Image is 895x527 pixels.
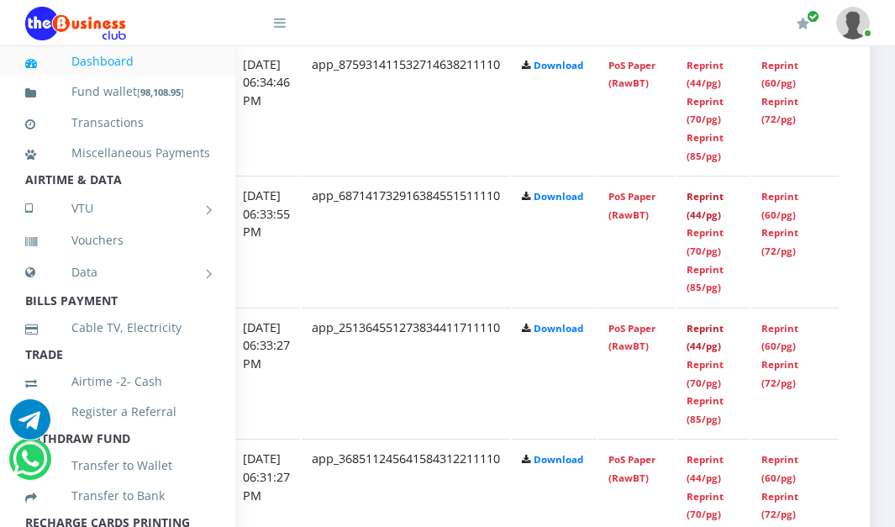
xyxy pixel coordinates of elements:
[140,86,181,98] b: 98,108.95
[302,45,510,175] td: app_875931411532714638211110
[25,308,210,347] a: Cable TV, Electricity
[608,59,655,90] a: PoS Paper (RawBT)
[25,103,210,142] a: Transactions
[534,190,583,203] a: Download
[687,490,724,521] a: Reprint (70/pg)
[761,226,798,257] a: Reprint (72/pg)
[761,358,798,389] a: Reprint (72/pg)
[687,322,724,353] a: Reprint (44/pg)
[761,490,798,521] a: Reprint (72/pg)
[25,362,210,401] a: Airtime -2- Cash
[687,190,724,221] a: Reprint (44/pg)
[233,308,300,438] td: [DATE] 06:33:27 PM
[25,251,210,293] a: Data
[25,187,210,229] a: VTU
[836,7,870,40] img: User
[608,190,655,221] a: PoS Paper (RawBT)
[534,59,583,71] a: Download
[302,176,510,306] td: app_687141732916384551511110
[25,393,210,431] a: Register a Referral
[761,190,798,221] a: Reprint (60/pg)
[761,453,798,484] a: Reprint (60/pg)
[608,322,655,353] a: PoS Paper (RawBT)
[687,358,724,389] a: Reprint (70/pg)
[10,412,50,440] a: Chat for support
[608,453,655,484] a: PoS Paper (RawBT)
[25,446,210,485] a: Transfer to Wallet
[137,86,184,98] small: [ ]
[25,7,126,40] img: Logo
[807,10,819,23] span: Renew/Upgrade Subscription
[761,95,798,126] a: Reprint (72/pg)
[797,17,809,30] i: Renew/Upgrade Subscription
[25,72,210,112] a: Fund wallet[98,108.95]
[13,451,47,479] a: Chat for support
[687,95,724,126] a: Reprint (70/pg)
[25,221,210,260] a: Vouchers
[687,59,724,90] a: Reprint (44/pg)
[761,59,798,90] a: Reprint (60/pg)
[687,263,724,294] a: Reprint (85/pg)
[761,322,798,353] a: Reprint (60/pg)
[687,453,724,484] a: Reprint (44/pg)
[233,176,300,306] td: [DATE] 06:33:55 PM
[687,131,724,162] a: Reprint (85/pg)
[687,394,724,425] a: Reprint (85/pg)
[302,308,510,438] td: app_251364551273834411711110
[233,45,300,175] td: [DATE] 06:34:46 PM
[25,477,210,515] a: Transfer to Bank
[534,322,583,335] a: Download
[534,453,583,466] a: Download
[25,42,210,81] a: Dashboard
[687,226,724,257] a: Reprint (70/pg)
[25,134,210,172] a: Miscellaneous Payments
